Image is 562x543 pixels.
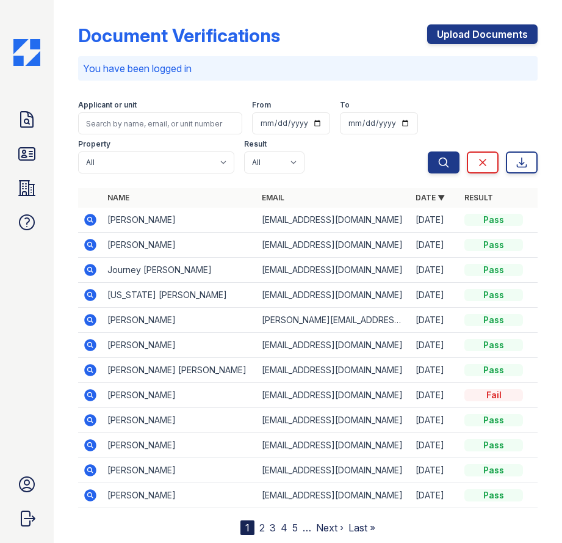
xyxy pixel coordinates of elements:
[464,464,523,476] div: Pass
[103,333,257,358] td: [PERSON_NAME]
[257,433,411,458] td: [EMAIL_ADDRESS][DOMAIN_NAME]
[103,233,257,258] td: [PERSON_NAME]
[464,193,493,202] a: Result
[464,489,523,501] div: Pass
[411,208,459,233] td: [DATE]
[257,408,411,433] td: [EMAIL_ADDRESS][DOMAIN_NAME]
[303,520,311,535] span: …
[244,139,267,149] label: Result
[464,364,523,376] div: Pass
[427,24,538,44] a: Upload Documents
[103,483,257,508] td: [PERSON_NAME]
[411,408,459,433] td: [DATE]
[13,39,40,66] img: CE_Icon_Blue-c292c112584629df590d857e76928e9f676e5b41ef8f769ba2f05ee15b207248.png
[464,414,523,426] div: Pass
[464,264,523,276] div: Pass
[411,383,459,408] td: [DATE]
[411,258,459,283] td: [DATE]
[257,358,411,383] td: [EMAIL_ADDRESS][DOMAIN_NAME]
[103,383,257,408] td: [PERSON_NAME]
[103,208,257,233] td: [PERSON_NAME]
[103,308,257,333] td: [PERSON_NAME]
[257,483,411,508] td: [EMAIL_ADDRESS][DOMAIN_NAME]
[78,139,110,149] label: Property
[464,389,523,401] div: Fail
[292,522,298,534] a: 5
[78,112,242,134] input: Search by name, email, or unit number
[257,283,411,308] td: [EMAIL_ADDRESS][DOMAIN_NAME]
[257,233,411,258] td: [EMAIL_ADDRESS][DOMAIN_NAME]
[270,522,276,534] a: 3
[464,289,523,301] div: Pass
[411,308,459,333] td: [DATE]
[252,100,271,110] label: From
[240,520,254,535] div: 1
[78,100,137,110] label: Applicant or unit
[83,61,533,76] p: You have been logged in
[257,383,411,408] td: [EMAIL_ADDRESS][DOMAIN_NAME]
[411,233,459,258] td: [DATE]
[262,193,284,202] a: Email
[464,439,523,451] div: Pass
[464,239,523,251] div: Pass
[257,333,411,358] td: [EMAIL_ADDRESS][DOMAIN_NAME]
[257,208,411,233] td: [EMAIL_ADDRESS][DOMAIN_NAME]
[340,100,350,110] label: To
[103,283,257,308] td: [US_STATE] [PERSON_NAME]
[103,358,257,383] td: [PERSON_NAME] [PERSON_NAME]
[107,193,129,202] a: Name
[411,433,459,458] td: [DATE]
[464,339,523,351] div: Pass
[411,283,459,308] td: [DATE]
[281,522,287,534] a: 4
[316,522,344,534] a: Next ›
[257,308,411,333] td: [PERSON_NAME][EMAIL_ADDRESS][DOMAIN_NAME]
[103,408,257,433] td: [PERSON_NAME]
[257,258,411,283] td: [EMAIL_ADDRESS][DOMAIN_NAME]
[78,24,280,46] div: Document Verifications
[257,458,411,483] td: [EMAIL_ADDRESS][DOMAIN_NAME]
[103,458,257,483] td: [PERSON_NAME]
[103,258,257,283] td: Journey [PERSON_NAME]
[464,214,523,226] div: Pass
[348,522,375,534] a: Last »
[411,483,459,508] td: [DATE]
[416,193,445,202] a: Date ▼
[411,358,459,383] td: [DATE]
[464,314,523,326] div: Pass
[259,522,265,534] a: 2
[411,458,459,483] td: [DATE]
[411,333,459,358] td: [DATE]
[103,433,257,458] td: [PERSON_NAME]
